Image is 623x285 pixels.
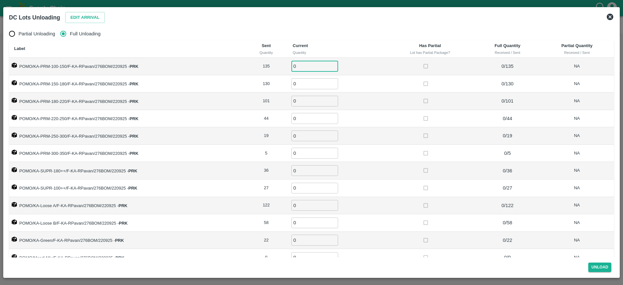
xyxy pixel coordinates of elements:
[245,249,287,266] td: 0
[9,93,245,110] td: POMO/KA-PRM-180-220/F-KA-RPavan/276BOM/220925 -
[12,167,17,172] img: box
[291,96,338,106] input: 0
[245,197,287,215] td: 122
[390,50,470,56] div: Lot has Partial Package?
[478,219,537,226] p: 0 / 58
[495,43,520,48] b: Full Quantity
[245,110,287,128] td: 44
[291,165,338,176] input: 0
[478,237,537,244] p: 0 / 22
[478,63,537,70] p: 0 / 135
[245,162,287,180] td: 36
[9,145,245,162] td: POMO/KA-PRM-300-350/F-KA-RPavan/276BOM/220925 -
[129,81,138,86] strong: PRK
[291,148,338,158] input: 0
[129,64,138,69] strong: PRK
[245,180,287,197] td: 27
[129,99,138,104] strong: PRK
[588,263,612,272] button: Unload
[129,134,138,139] strong: PRK
[65,12,105,23] button: Edit Arrival
[12,202,17,207] img: box
[540,75,614,93] td: NA
[540,127,614,145] td: NA
[12,80,17,85] img: box
[262,43,271,48] b: Sent
[245,232,287,249] td: 22
[478,184,537,192] p: 0 / 27
[129,116,138,121] strong: PRK
[540,162,614,180] td: NA
[540,145,614,162] td: NA
[545,50,609,56] div: Received / Sent
[293,43,308,48] b: Current
[478,167,537,174] p: 0 / 36
[540,180,614,197] td: NA
[116,255,124,260] strong: PRK
[115,238,124,243] strong: PRK
[12,115,17,120] img: box
[250,50,282,56] div: Quantity
[9,14,60,21] b: DC Lots Unloading
[9,110,245,128] td: POMO/KA-PRM-220-250/F-KA-RPavan/276BOM/220925 -
[129,151,138,156] strong: PRK
[14,46,25,51] b: Label
[540,58,614,75] td: NA
[118,203,127,208] strong: PRK
[128,186,137,191] strong: PRK
[128,168,137,173] strong: PRK
[245,58,287,75] td: 135
[9,75,245,93] td: POMO/KA-PRM-150-180/F-KA-RPavan/276BOM/220925 -
[480,50,534,56] div: Received / Sent
[245,145,287,162] td: 5
[291,252,338,263] input: 0
[119,221,128,226] strong: PRK
[12,219,17,225] img: box
[9,58,245,75] td: POMO/KA-PRM-100-150/F-KA-RPavan/276BOM/220925 -
[245,75,287,93] td: 130
[70,30,101,37] span: Full Unloading
[540,93,614,110] td: NA
[12,132,17,138] img: box
[540,249,614,266] td: NA
[12,237,17,242] img: box
[540,197,614,215] td: NA
[12,184,17,190] img: box
[291,217,338,228] input: 0
[540,110,614,128] td: NA
[291,61,338,72] input: 0
[291,113,338,124] input: 0
[9,180,245,197] td: POMO/KA-SUPR-100++/F-KA-RPavan/276BOM/220925 -
[9,127,245,145] td: POMO/KA-PRM-250-300/F-KA-RPavan/276BOM/220925 -
[291,235,338,245] input: 0
[9,162,245,180] td: POMO/KA-SUPR-180++/F-KA-RPavan/276BOM/220925 -
[12,254,17,259] img: box
[478,132,537,139] p: 0 / 19
[478,254,537,261] p: 0 / 0
[291,183,338,193] input: 0
[478,97,537,105] p: 0 / 101
[478,150,537,157] p: 0 / 5
[561,43,592,48] b: Partial Quantity
[245,127,287,145] td: 19
[18,30,55,37] span: Partial Unloading
[9,197,245,215] td: POMO/KA-Loose A/F-KA-RPavan/276BOM/220925 -
[9,249,245,266] td: POMO/Mandi Mix/F-KA-RPavan/276BOM/220925 -
[291,130,338,141] input: 0
[9,232,245,249] td: POMO/KA-Green/F-KA-RPavan/276BOM/220925 -
[245,214,287,232] td: 58
[12,150,17,155] img: box
[419,43,441,48] b: Has Partial
[540,232,614,249] td: NA
[291,78,338,89] input: 0
[478,80,537,87] p: 0 / 130
[291,200,338,211] input: 0
[540,214,614,232] td: NA
[478,202,537,209] p: 0 / 122
[12,63,17,68] img: box
[245,93,287,110] td: 101
[9,214,245,232] td: POMO/KA-Loose B/F-KA-RPavan/276BOM/220925 -
[293,50,380,56] div: Quantity
[478,115,537,122] p: 0 / 44
[12,98,17,103] img: box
